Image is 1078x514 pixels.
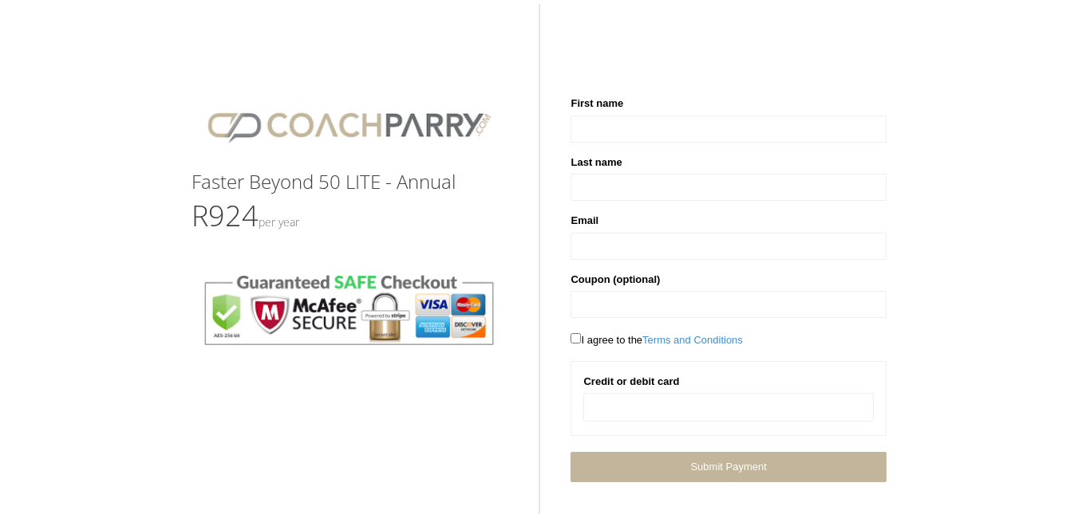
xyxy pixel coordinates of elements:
[571,96,623,112] label: First name
[690,461,766,473] span: Submit Payment
[192,96,507,155] img: CPlogo.png
[571,155,622,171] label: Last name
[192,196,299,235] span: R924
[642,334,743,346] a: Terms and Conditions
[571,334,742,346] span: I agree to the
[583,374,679,390] label: Credit or debit card
[571,213,598,229] label: Email
[571,452,886,481] a: Submit Payment
[259,214,299,230] small: Per Year
[594,401,863,414] iframe: Secure card payment input frame
[192,171,507,192] h3: Faster Beyond 50 LITE - Annual
[571,272,660,288] label: Coupon (optional)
